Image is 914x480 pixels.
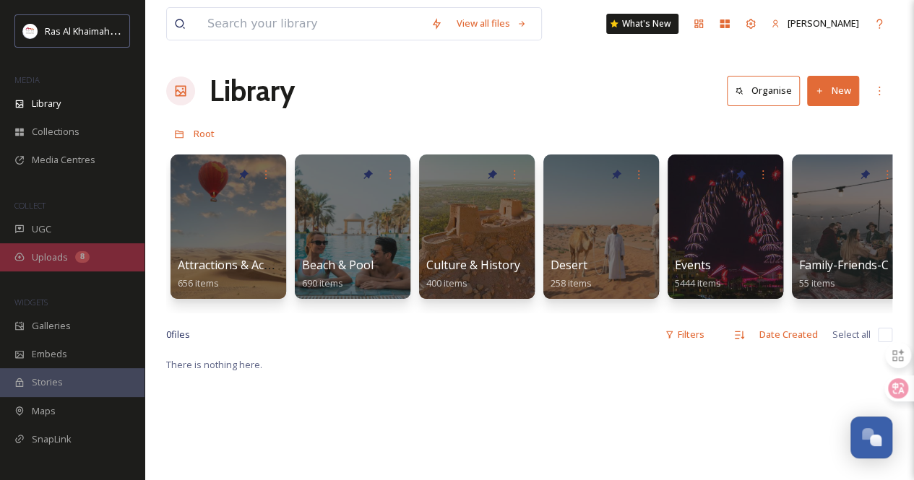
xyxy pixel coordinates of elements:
span: UGC [32,222,51,236]
button: Organise [727,76,800,105]
span: SnapLink [32,432,72,446]
input: Search your library [200,8,423,40]
span: 55 items [799,276,835,289]
span: There is nothing here. [166,358,262,371]
span: 690 items [302,276,343,289]
div: 8 [75,251,90,263]
a: Organise [727,76,807,105]
span: Root [194,127,215,140]
span: COLLECT [14,200,46,211]
span: Ras Al Khaimah Tourism Development Authority [45,24,249,38]
button: Open Chat [850,416,892,458]
span: Collections [32,125,79,139]
span: Embeds [32,347,67,361]
span: Galleries [32,319,71,333]
span: Beach & Pool [302,257,374,273]
span: WIDGETS [14,297,48,307]
button: New [807,76,859,105]
div: Filters [658,320,712,349]
span: Stories [32,375,63,389]
a: Desert258 items [551,258,592,289]
span: Attractions & Activities [178,257,299,273]
span: 656 items [178,276,219,289]
span: 258 items [551,276,592,289]
span: [PERSON_NAME] [788,17,859,30]
span: 5444 items [675,276,721,289]
a: Culture & History400 items [426,258,520,289]
span: Select all [832,328,871,341]
span: Media Centres [32,153,95,167]
span: Culture & History [426,257,520,273]
a: Beach & Pool690 items [302,258,374,289]
span: Maps [32,404,56,418]
span: 400 items [426,276,467,289]
span: Desert [551,257,587,273]
span: Uploads [32,250,68,264]
a: View all files [449,9,534,38]
a: Attractions & Activities656 items [178,258,299,289]
a: What's New [606,14,678,34]
img: Logo_RAKTDA_RGB-01.png [23,24,38,38]
a: Root [194,125,215,142]
span: Library [32,97,61,110]
span: Events [675,257,711,273]
div: Date Created [752,320,825,349]
span: 0 file s [166,328,190,341]
a: Events5444 items [675,258,721,289]
a: Library [210,69,295,113]
span: MEDIA [14,74,40,85]
a: [PERSON_NAME] [764,9,866,38]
